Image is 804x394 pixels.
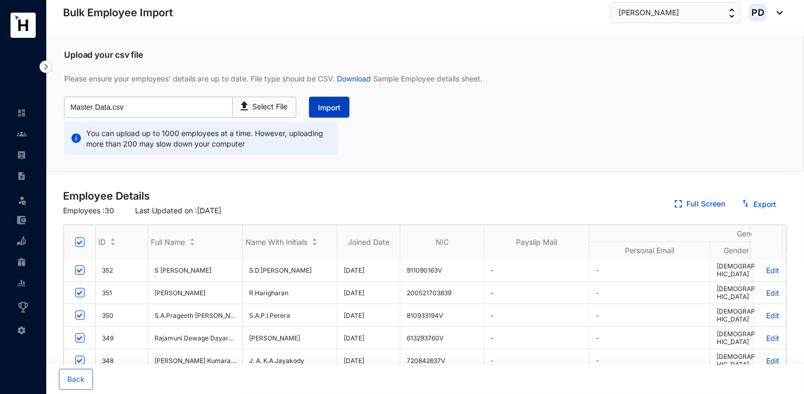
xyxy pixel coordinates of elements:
[148,225,243,259] th: Full Name
[154,266,236,274] span: S [PERSON_NAME]
[400,282,485,304] td: 200521703839
[17,150,26,160] img: payroll-unselected.b590312f920e76f0c668.svg
[666,194,734,215] button: Full Screen
[590,282,710,304] td: -
[710,327,763,349] td: [DEMOGRAPHIC_DATA]
[400,225,485,259] th: NIC
[710,259,763,282] td: [DEMOGRAPHIC_DATA]
[610,2,741,23] button: [PERSON_NAME]
[154,312,246,319] span: S.A.Prageeth [PERSON_NAME]
[485,327,590,349] td: -
[96,282,148,304] td: 351
[245,237,307,246] span: Name With Initials
[154,289,205,297] span: [PERSON_NAME]
[154,357,283,365] span: [PERSON_NAME] Kumara [PERSON_NAME]
[243,282,337,304] td: R.Harigharan
[675,200,682,208] img: expand.44ba77930b780aef2317a7ddddf64422.svg
[17,326,26,335] img: settings-unselected.1febfda315e6e19643a1.svg
[318,102,341,113] span: Import
[151,237,185,246] span: Full Name
[485,282,590,304] td: -
[96,349,148,372] td: 348
[761,288,779,297] a: Edit
[63,5,173,20] p: Bulk Employee Import
[8,273,34,294] li: Reports
[686,199,725,208] a: Full Screen
[243,259,337,282] td: S.D.Kumar
[761,311,779,320] a: Edit
[761,266,779,275] p: Edit
[710,282,763,304] td: [DEMOGRAPHIC_DATA]
[400,349,485,372] td: 720842637V
[400,304,485,327] td: 810933194V
[337,349,400,372] td: [DATE]
[485,259,590,282] td: -
[96,225,148,259] th: ID
[619,7,679,18] span: [PERSON_NAME]
[64,97,233,118] input: No file selected
[754,200,776,209] a: Export
[8,165,34,186] li: Contracts
[771,11,783,15] img: dropdown-black.8e83cc76930a90b1a4fdb6d089b7bf3a.svg
[309,97,349,118] button: Import
[63,189,150,203] p: Employee Details
[154,334,245,342] span: Rajamuni Dewage Dayarathne
[337,282,400,304] td: [DATE]
[63,205,114,216] p: Employees : 30
[761,356,779,365] a: Edit
[17,278,26,288] img: report-unselected.e6a6b4230fc7da01f883.svg
[710,242,763,259] th: Gender
[8,210,34,231] li: Expenses
[8,144,34,165] li: Payroll
[337,225,400,259] th: Joined Date
[17,195,27,205] img: leave-unselected.2934df6273408c3f84d9.svg
[96,304,148,327] td: 350
[243,327,337,349] td: R.D.Dayarathne
[8,231,34,252] li: Loan
[590,259,710,282] td: -
[729,8,735,18] img: up-down-arrow.74152d26bf9780fbf563ca9c90304185.svg
[710,349,763,372] td: [DEMOGRAPHIC_DATA]
[337,327,400,349] td: [DATE]
[8,252,34,273] li: Gratuity
[734,194,785,215] button: Export
[590,327,710,349] td: -
[17,257,26,267] img: gratuity-unselected.a8c340787eea3cf492d7.svg
[400,259,485,282] td: 911090163V
[485,304,590,327] td: -
[337,304,400,327] td: [DATE]
[17,171,26,181] img: contract-unselected.99e2b2107c0a7dd48938.svg
[67,374,85,385] span: Back
[148,259,243,282] td: S Dinesh Kumar
[238,97,252,112] img: upload-icon.e7779a65feecae32d790bdb39620e36f.svg
[742,200,749,207] img: export.331d0dd4d426c9acf19646af862b8729.svg
[485,349,590,372] td: -
[8,102,34,123] li: Home
[98,237,106,246] span: ID
[70,127,83,149] img: alert-informational.856c831170432ec0227b3ddd54954d9a.svg
[243,349,337,372] td: J. A. K.A.Jayakody
[337,259,400,282] td: [DATE]
[710,304,763,327] td: [DEMOGRAPHIC_DATA]
[400,327,485,349] td: 613293760V
[39,60,52,73] img: nav-icon-right.af6afadce00d159da59955279c43614e.svg
[335,74,373,83] a: Download
[17,129,26,139] img: people-unselected.118708e94b43a90eceab.svg
[590,242,710,259] th: Personal Email
[96,259,148,282] td: 352
[17,215,26,225] img: expense-unselected.2edcf0507c847f3e9e96.svg
[59,369,93,390] button: Back
[17,236,26,246] img: loan-unselected.d74d20a04637f2d15ab5.svg
[83,127,331,149] p: You can upload up to 1000 employees at a time. However, uploading more than 200 may slow down you...
[761,334,779,343] a: Edit
[243,225,337,259] th: Name With Initials
[96,327,148,349] td: 349
[8,123,34,144] li: Contacts
[64,48,786,61] p: Upload your csv file
[243,304,337,327] td: S.A.P.I.Perera
[135,205,221,216] p: Last Updated on : [DATE]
